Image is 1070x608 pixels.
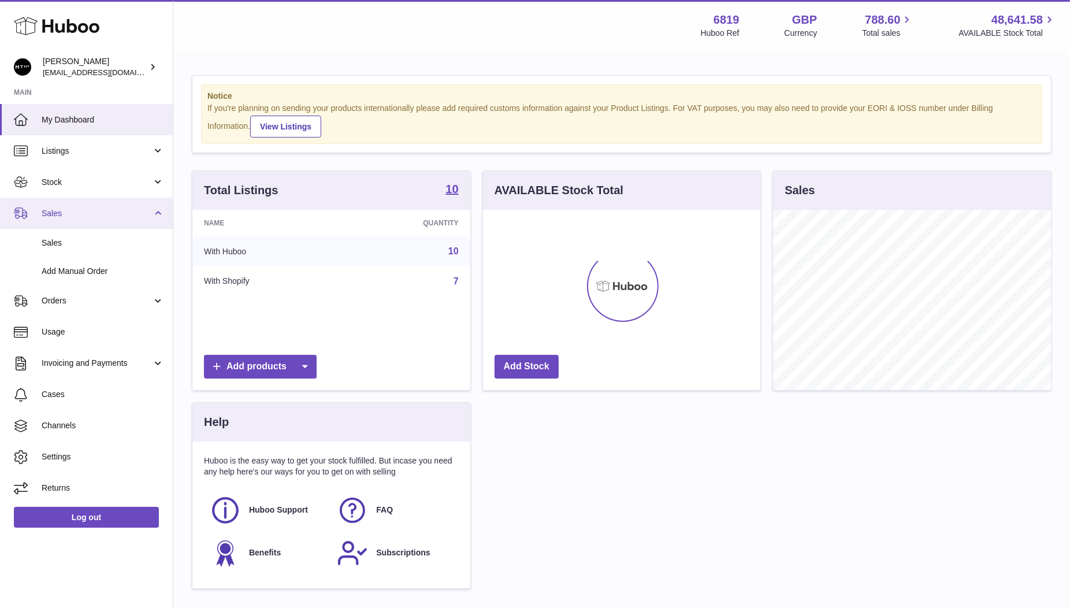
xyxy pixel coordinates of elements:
span: Settings [42,451,164,462]
div: Huboo Ref [701,28,740,39]
span: FAQ [376,505,393,516]
th: Quantity [342,210,470,236]
a: 10 [445,183,458,197]
a: 48,641.58 AVAILABLE Stock Total [958,12,1056,39]
h3: Sales [785,183,815,198]
h3: Total Listings [204,183,278,198]
span: Benefits [249,547,281,558]
span: AVAILABLE Stock Total [958,28,1056,39]
a: Subscriptions [337,537,452,569]
img: amar@mthk.com [14,58,31,76]
span: Stock [42,177,152,188]
span: Add Manual Order [42,266,164,277]
h3: Help [204,414,229,430]
span: Channels [42,420,164,431]
span: Listings [42,146,152,157]
a: 788.60 Total sales [862,12,913,39]
a: Benefits [210,537,325,569]
span: Sales [42,238,164,249]
td: With Shopify [192,266,342,296]
a: 7 [454,276,459,286]
span: [EMAIL_ADDRESS][DOMAIN_NAME] [43,68,170,77]
p: Huboo is the easy way to get your stock fulfilled. But incase you need any help here's our ways f... [204,455,459,477]
span: Subscriptions [376,547,430,558]
a: View Listings [250,116,321,138]
span: My Dashboard [42,114,164,125]
span: Orders [42,295,152,306]
h3: AVAILABLE Stock Total [495,183,623,198]
span: Invoicing and Payments [42,358,152,369]
a: FAQ [337,495,452,526]
span: Cases [42,389,164,400]
a: Huboo Support [210,495,325,526]
div: Currency [785,28,818,39]
span: 48,641.58 [991,12,1043,28]
span: Sales [42,208,152,219]
div: If you're planning on sending your products internationally please add required customs informati... [207,103,1036,138]
strong: Notice [207,91,1036,102]
a: 10 [448,246,459,256]
span: Huboo Support [249,505,308,516]
strong: GBP [792,12,817,28]
span: Total sales [862,28,913,39]
div: [PERSON_NAME] [43,56,147,78]
span: Returns [42,483,164,494]
strong: 6819 [714,12,740,28]
span: Usage [42,327,164,338]
a: Add Stock [495,355,559,379]
span: 788.60 [865,12,900,28]
th: Name [192,210,342,236]
td: With Huboo [192,236,342,266]
a: Add products [204,355,317,379]
a: Log out [14,507,159,528]
strong: 10 [445,183,458,195]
